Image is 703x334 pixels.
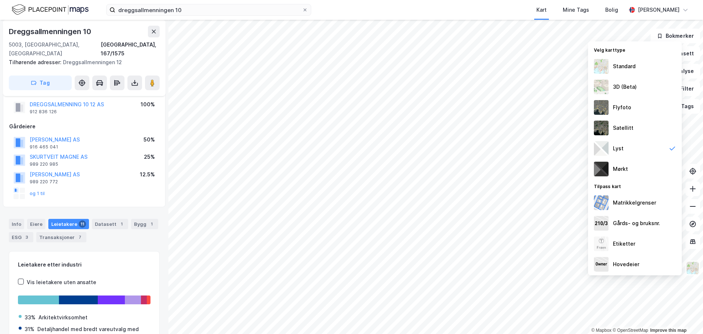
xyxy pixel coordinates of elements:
[25,325,34,334] div: 31%
[27,278,96,287] div: Vis leietakere uten ansatte
[650,328,687,333] a: Improve this map
[115,4,302,15] input: Søk på adresse, matrikkel, gårdeiere, leietakere eller personer
[613,239,635,248] div: Etiketter
[613,260,639,269] div: Hovedeier
[613,328,648,333] a: OpenStreetMap
[30,179,58,185] div: 989 220 772
[588,179,682,192] div: Tilpass kart
[563,5,589,14] div: Mine Tags
[686,261,700,275] img: Z
[666,299,703,334] iframe: Chat Widget
[594,100,609,115] img: Z
[666,299,703,334] div: Kontrollprogram for chat
[613,103,631,112] div: Flyfoto
[536,5,547,14] div: Kart
[144,135,155,144] div: 50%
[148,220,155,228] div: 1
[594,162,609,176] img: nCdM7BzjoCAAAAAElFTkSuQmCC
[651,29,700,43] button: Bokmerker
[594,80,609,94] img: Z
[638,5,680,14] div: [PERSON_NAME]
[613,219,660,228] div: Gårds- og bruksnr.
[613,198,656,207] div: Matrikkelgrenser
[92,219,128,229] div: Datasett
[594,236,609,251] img: Z
[18,260,150,269] div: Leietakere etter industri
[588,43,682,56] div: Velg karttype
[9,76,72,90] button: Tag
[9,232,33,242] div: ESG
[594,121,609,135] img: 9k=
[9,122,159,131] div: Gårdeiere
[36,232,86,242] div: Transaksjoner
[30,161,58,167] div: 989 220 985
[594,195,609,210] img: cadastreBorders.cfe08de4b5ddd52a10de.jpeg
[666,99,700,114] button: Tags
[118,220,125,228] div: 1
[613,165,628,173] div: Mørkt
[27,219,45,229] div: Eiere
[9,219,24,229] div: Info
[9,59,63,65] span: Tilhørende adresser:
[613,82,637,91] div: 3D (Beta)
[594,216,609,231] img: cadastreKeys.547ab17ec502f5a4ef2b.jpeg
[665,81,700,96] button: Filter
[38,313,88,322] div: Arkitektvirksomhet
[12,3,89,16] img: logo.f888ab2527a4732fd821a326f86c7f29.svg
[9,40,101,58] div: 5003, [GEOGRAPHIC_DATA], [GEOGRAPHIC_DATA]
[30,109,57,115] div: 912 836 126
[79,220,86,228] div: 11
[594,141,609,156] img: luj3wr1y2y3+OchiMxRmMxRlscgabnMEmZ7DJGWxyBpucwSZnsMkZbHIGm5zBJmewyRlscgabnMEmZ7DJGWxyBpucwSZnsMkZ...
[613,62,636,71] div: Standard
[48,219,89,229] div: Leietakere
[9,26,93,37] div: Dreggsallmenningen 10
[101,40,160,58] div: [GEOGRAPHIC_DATA], 167/1575
[613,124,633,132] div: Satellitt
[76,234,83,241] div: 7
[25,313,36,322] div: 33%
[613,144,624,153] div: Lyst
[594,59,609,74] img: Z
[141,100,155,109] div: 100%
[591,328,611,333] a: Mapbox
[30,144,58,150] div: 916 465 041
[605,5,618,14] div: Bolig
[140,170,155,179] div: 12.5%
[23,234,30,241] div: 3
[144,153,155,161] div: 25%
[594,257,609,272] img: majorOwner.b5e170eddb5c04bfeeff.jpeg
[131,219,158,229] div: Bygg
[9,58,154,67] div: Dreggsallmenningen 12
